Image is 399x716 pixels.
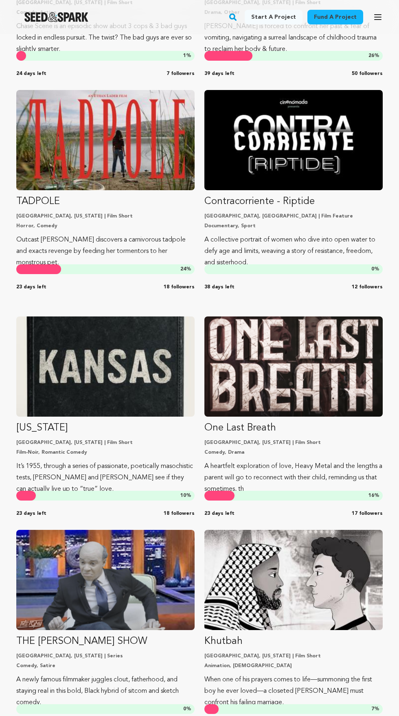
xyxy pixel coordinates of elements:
[368,53,379,59] span: %
[16,223,195,229] p: Horror, Comedy
[180,267,186,272] span: 24
[204,422,383,435] p: One Last Breath
[24,12,88,22] a: Seed&Spark Homepage
[183,706,191,712] span: %
[352,284,383,290] span: 12 followers
[204,510,235,517] span: 23 days left
[16,449,195,456] p: Film-Noir, Romantic Comedy
[24,12,88,22] img: Seed&Spark Logo Dark Mode
[204,449,383,456] p: Comedy, Drama
[204,674,383,708] p: When one of his prayers comes to life—summoning the first boy he ever loved—a closeted [PERSON_NA...
[204,316,383,495] a: Fund One Last Breath
[16,316,195,495] a: Fund Kansas
[204,70,235,77] span: 39 days left
[16,663,195,669] p: Comedy, Satire
[371,707,374,712] span: 7
[16,70,46,77] span: 24 days left
[368,492,379,499] span: %
[204,234,383,268] p: A collective portrait of women who dive into open water to defy age and limits, weaving a story o...
[245,10,303,24] a: Start a project
[204,223,383,229] p: Documentary, Sport
[204,213,383,220] p: [GEOGRAPHIC_DATA], [GEOGRAPHIC_DATA] | Film Feature
[371,266,379,272] span: %
[183,707,186,712] span: 0
[16,234,195,268] p: Outcast [PERSON_NAME] discovers a carnivorous tadpole and exacts revenge by feeding her tormentor...
[16,213,195,220] p: [GEOGRAPHIC_DATA], [US_STATE] | Film Short
[167,70,195,77] span: 7 followers
[16,530,195,708] a: Fund THE TONY SHOW
[371,706,379,712] span: %
[204,21,383,55] p: [PERSON_NAME] is forced to confront her past & fear of vomiting, navigating a surreal landscape o...
[368,53,374,58] span: 26
[307,10,363,24] a: Fund a project
[204,439,383,446] p: [GEOGRAPHIC_DATA], [US_STATE] | Film Short
[16,653,195,659] p: [GEOGRAPHIC_DATA], [US_STATE] | Series
[16,284,46,290] span: 23 days left
[352,70,383,77] span: 50 followers
[16,461,195,495] p: It’s 1955, through a series of passionate, poetically masochistic tests, [PERSON_NAME] and [PERSO...
[16,439,195,446] p: [GEOGRAPHIC_DATA], [US_STATE] | Film Short
[16,90,195,268] a: Fund TADPOLE
[183,53,191,59] span: %
[204,90,383,268] a: Fund Contracorriente - Riptide
[164,510,195,517] span: 18 followers
[204,195,383,208] p: Contracorriente - Riptide
[183,53,186,58] span: 1
[180,493,186,498] span: 10
[180,492,191,499] span: %
[16,21,195,55] p: Chase Scene is an episodic show about 3 cops & 3 bad guys locked in endless pursuit. The twist? T...
[204,663,383,669] p: Animation, [DEMOGRAPHIC_DATA]
[164,284,195,290] span: 18 followers
[204,461,383,495] p: A heartfelt exploration of love, Heavy Metal and the lengths a parent will go to reconnect with t...
[204,530,383,708] a: Fund Khutbah
[371,267,374,272] span: 0
[16,195,195,208] p: TADPOLE
[368,493,374,498] span: 16
[204,653,383,659] p: [GEOGRAPHIC_DATA], [US_STATE] | Film Short
[16,510,46,517] span: 23 days left
[204,635,383,648] p: Khutbah
[16,674,195,708] p: A newly famous filmmaker juggles clout, fatherhood, and staying real in this bold, Black hybrid o...
[16,635,195,648] p: THE [PERSON_NAME] SHOW
[204,284,235,290] span: 38 days left
[16,422,195,435] p: [US_STATE]
[352,510,383,517] span: 17 followers
[180,266,191,272] span: %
